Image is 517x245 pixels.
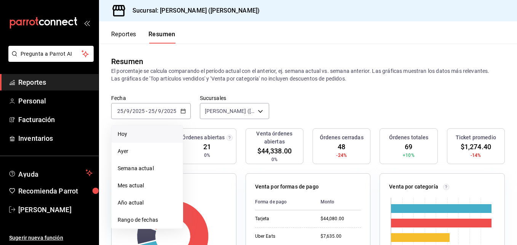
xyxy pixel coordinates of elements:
span: [PERSON_NAME] ([PERSON_NAME]) [205,107,255,115]
div: $44,080.00 [321,216,361,222]
p: Venta por formas de pago [255,183,319,191]
font: Reportes [111,31,136,38]
h3: Órdenes abiertas [182,134,225,142]
th: Forma de pago [255,194,314,210]
span: Semana actual [118,164,177,172]
h3: Ticket promedio [456,134,496,142]
input: ---- [164,108,177,114]
span: 0% [271,156,278,163]
th: Monto [314,194,361,210]
a: Pregunta a Parrot AI [5,55,94,63]
font: Recomienda Parrot [18,187,78,195]
font: Sugerir nueva función [9,235,63,241]
span: Mes actual [118,182,177,190]
h3: Órdenes cerradas [320,134,364,142]
div: $7,635.00 [321,233,361,240]
span: / [130,108,132,114]
input: -- [117,108,124,114]
font: [PERSON_NAME] [18,206,72,214]
div: Uber Eats [255,233,308,240]
span: $1,274.40 [461,142,491,152]
span: - [146,108,147,114]
input: -- [148,108,155,114]
div: Tarjeta [255,216,308,222]
span: Ayer [118,147,177,155]
span: +10% [403,152,415,159]
p: Venta por categoría [389,183,438,191]
span: / [124,108,126,114]
label: Sucursales [200,95,269,101]
span: Hoy [118,130,177,138]
span: -24% [336,152,347,159]
button: open_drawer_menu [84,20,90,26]
font: Personal [18,97,46,105]
span: / [155,108,157,114]
font: Reportes [18,78,46,86]
span: Año actual [118,199,177,207]
span: Ayuda [18,168,83,177]
div: Resumen [111,56,143,67]
span: 48 [338,142,345,152]
span: 21 [203,142,211,152]
font: Inventarios [18,134,53,142]
h3: Órdenes totales [389,134,429,142]
font: Facturación [18,116,55,124]
span: 69 [405,142,412,152]
h3: Venta órdenes abiertas [249,130,300,146]
label: Fecha [111,95,191,101]
input: -- [158,108,161,114]
button: Resumen [148,31,176,44]
span: Rango de fechas [118,216,177,224]
span: -14% [471,152,481,159]
span: 0% [204,152,210,159]
button: Pregunta a Parrot AI [8,46,94,62]
h3: Sucursal: [PERSON_NAME] ([PERSON_NAME]) [126,6,260,15]
span: / [161,108,164,114]
input: ---- [132,108,145,114]
input: -- [126,108,130,114]
span: $44,338.00 [257,146,292,156]
p: El porcentaje se calcula comparando el período actual con el anterior, ej. semana actual vs. sema... [111,67,505,82]
div: Pestañas de navegación [111,31,176,44]
span: Pregunta a Parrot AI [21,50,82,58]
